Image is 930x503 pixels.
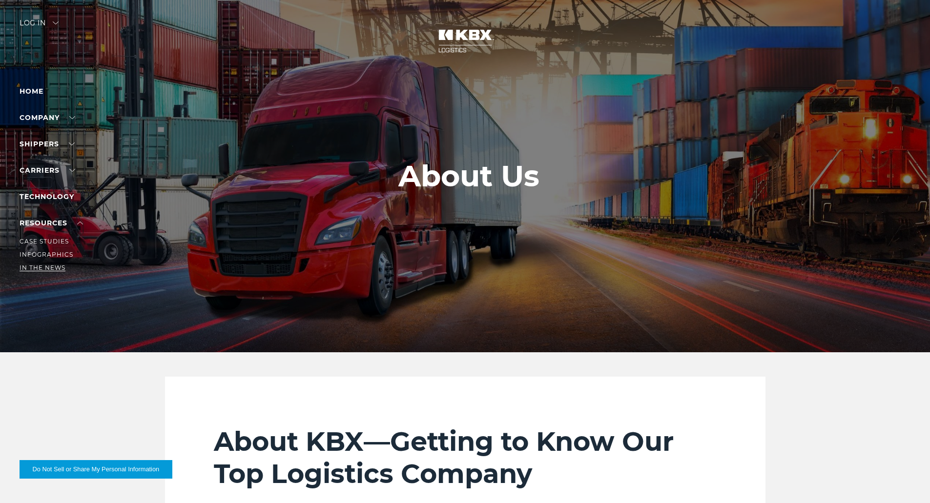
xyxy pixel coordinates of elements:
a: In The News [20,264,65,271]
a: RESOURCES [20,219,83,227]
img: kbx logo [429,20,502,62]
div: Log in [20,20,59,34]
button: Do Not Sell or Share My Personal Information [20,460,172,479]
h1: About Us [398,160,539,193]
a: Home [20,87,43,96]
a: Carriers [20,166,75,175]
a: Company [20,113,75,122]
a: SHIPPERS [20,140,75,148]
h2: About KBX—Getting to Know Our Top Logistics Company [214,425,717,490]
a: Technology [20,192,74,201]
img: arrow [53,21,59,24]
a: Infographics [20,251,73,258]
a: Case Studies [20,238,69,245]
